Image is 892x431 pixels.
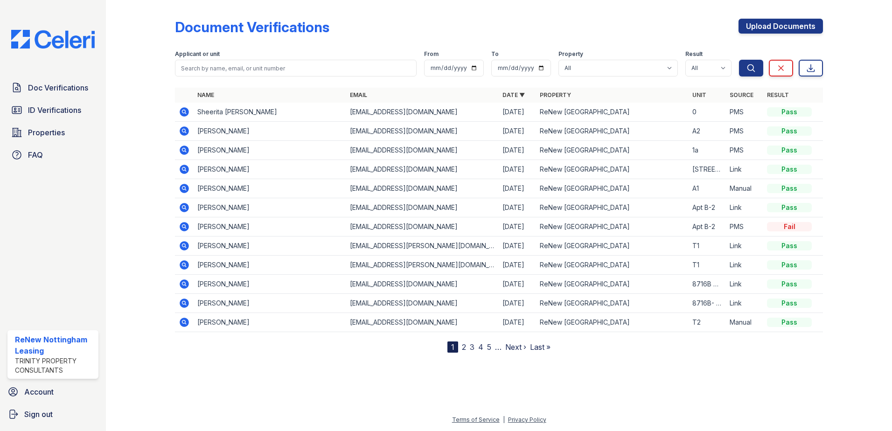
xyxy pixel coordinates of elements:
[730,91,753,98] a: Source
[689,122,726,141] td: A2
[194,275,346,294] td: [PERSON_NAME]
[689,141,726,160] td: 1a
[536,141,689,160] td: ReNew [GEOGRAPHIC_DATA]
[499,275,536,294] td: [DATE]
[767,260,812,270] div: Pass
[689,217,726,236] td: Apt B-2
[726,122,763,141] td: PMS
[536,179,689,198] td: ReNew [GEOGRAPHIC_DATA]
[346,313,499,332] td: [EMAIL_ADDRESS][DOMAIN_NAME]
[689,179,726,198] td: A1
[346,160,499,179] td: [EMAIL_ADDRESS][DOMAIN_NAME]
[499,294,536,313] td: [DATE]
[536,294,689,313] td: ReNew [GEOGRAPHIC_DATA]
[726,198,763,217] td: Link
[726,236,763,256] td: Link
[536,160,689,179] td: ReNew [GEOGRAPHIC_DATA]
[767,222,812,231] div: Fail
[508,416,546,423] a: Privacy Policy
[499,141,536,160] td: [DATE]
[478,342,483,352] a: 4
[536,103,689,122] td: ReNew [GEOGRAPHIC_DATA]
[689,160,726,179] td: [STREET_ADDRESS] Unit# A-2
[194,141,346,160] td: [PERSON_NAME]
[499,103,536,122] td: [DATE]
[28,82,88,93] span: Doc Verifications
[536,313,689,332] td: ReNew [GEOGRAPHIC_DATA]
[175,60,417,76] input: Search by name, email, or unit number
[689,103,726,122] td: 0
[499,256,536,275] td: [DATE]
[767,91,789,98] a: Result
[499,217,536,236] td: [DATE]
[767,126,812,136] div: Pass
[767,107,812,117] div: Pass
[767,279,812,289] div: Pass
[194,179,346,198] td: [PERSON_NAME]
[194,217,346,236] td: [PERSON_NAME]
[503,416,505,423] div: |
[194,313,346,332] td: [PERSON_NAME]
[487,342,491,352] a: 5
[689,275,726,294] td: 8716B APTB2
[197,91,214,98] a: Name
[689,236,726,256] td: T1
[28,149,43,160] span: FAQ
[194,122,346,141] td: [PERSON_NAME]
[194,198,346,217] td: [PERSON_NAME]
[689,294,726,313] td: 8716B- AptB-2
[767,241,812,250] div: Pass
[346,122,499,141] td: [EMAIL_ADDRESS][DOMAIN_NAME]
[346,236,499,256] td: [EMAIL_ADDRESS][PERSON_NAME][DOMAIN_NAME]
[28,127,65,138] span: Properties
[767,184,812,193] div: Pass
[194,160,346,179] td: [PERSON_NAME]
[4,382,102,401] a: Account
[7,101,98,119] a: ID Verifications
[530,342,551,352] a: Last »
[7,123,98,142] a: Properties
[346,217,499,236] td: [EMAIL_ADDRESS][DOMAIN_NAME]
[726,275,763,294] td: Link
[726,179,763,198] td: Manual
[28,104,81,116] span: ID Verifications
[536,275,689,294] td: ReNew [GEOGRAPHIC_DATA]
[726,313,763,332] td: Manual
[767,165,812,174] div: Pass
[7,146,98,164] a: FAQ
[540,91,571,98] a: Property
[536,217,689,236] td: ReNew [GEOGRAPHIC_DATA]
[726,294,763,313] td: Link
[689,313,726,332] td: T2
[175,50,220,58] label: Applicant or unit
[15,334,95,356] div: ReNew Nottingham Leasing
[499,313,536,332] td: [DATE]
[536,236,689,256] td: ReNew [GEOGRAPHIC_DATA]
[346,294,499,313] td: [EMAIL_ADDRESS][DOMAIN_NAME]
[499,179,536,198] td: [DATE]
[495,341,502,353] span: …
[4,30,102,49] img: CE_Logo_Blue-a8612792a0a2168367f1c8372b55b34899dd931a85d93a1a3d3e32e68fde9ad4.png
[4,405,102,424] a: Sign out
[194,294,346,313] td: [PERSON_NAME]
[7,78,98,97] a: Doc Verifications
[692,91,706,98] a: Unit
[726,103,763,122] td: PMS
[689,198,726,217] td: Apt B-2
[767,203,812,212] div: Pass
[491,50,499,58] label: To
[24,386,54,397] span: Account
[424,50,439,58] label: From
[24,409,53,420] span: Sign out
[502,91,525,98] a: Date ▼
[499,122,536,141] td: [DATE]
[470,342,474,352] a: 3
[346,103,499,122] td: [EMAIL_ADDRESS][DOMAIN_NAME]
[536,198,689,217] td: ReNew [GEOGRAPHIC_DATA]
[767,299,812,308] div: Pass
[767,146,812,155] div: Pass
[726,256,763,275] td: Link
[462,342,466,352] a: 2
[536,256,689,275] td: ReNew [GEOGRAPHIC_DATA]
